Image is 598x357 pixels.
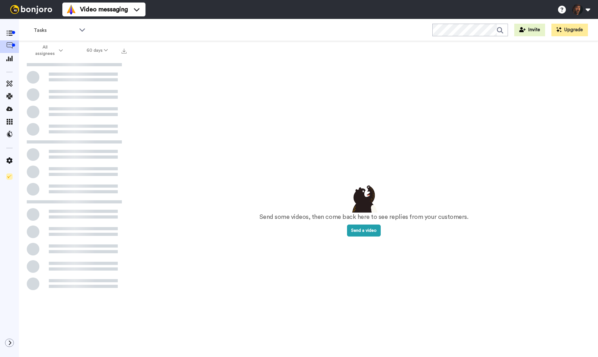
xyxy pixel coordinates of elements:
button: Invite [514,24,545,36]
button: Send a video [347,225,381,237]
img: vm-color.svg [66,4,76,15]
span: Video messaging [80,5,128,14]
p: Send some videos, then come back here to see replies from your customers. [259,213,469,222]
button: Upgrade [551,24,588,36]
button: All assignees [20,42,75,59]
img: results-emptystates.png [348,184,380,213]
img: Checklist.svg [6,173,13,180]
a: Send a video [347,228,381,233]
img: bj-logo-header-white.svg [8,5,55,14]
button: 60 days [75,45,120,56]
span: All assignees [32,44,58,57]
span: Tasks [34,26,76,34]
img: export.svg [122,49,127,54]
button: Export all results that match these filters now. [120,46,128,55]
